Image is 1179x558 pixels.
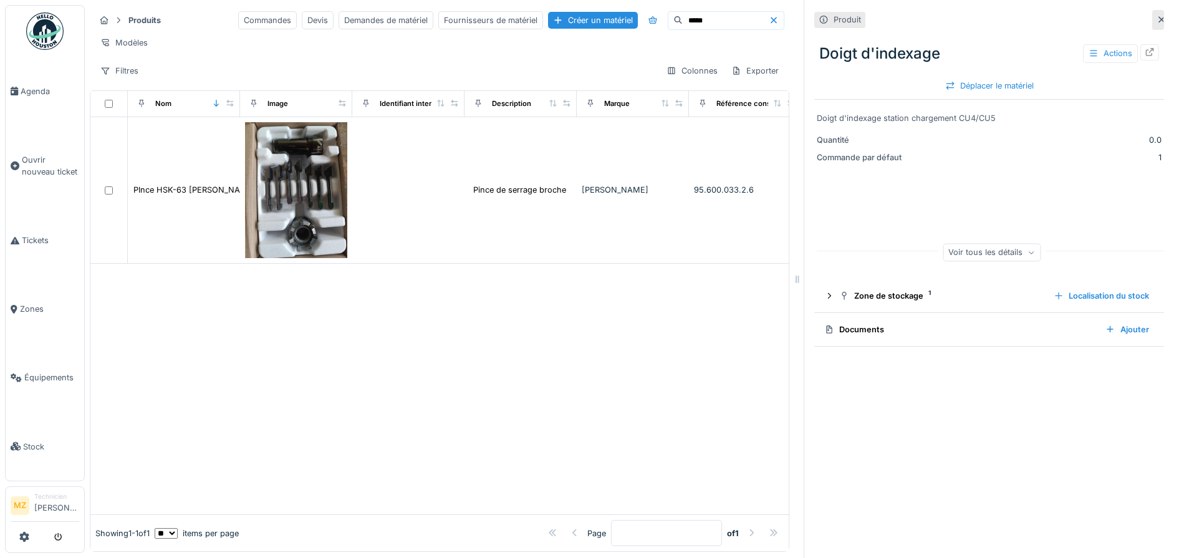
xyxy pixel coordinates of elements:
[6,344,84,412] a: Équipements
[6,125,84,206] a: Ouvrir nouveau ticket
[23,441,79,453] span: Stock
[438,11,543,29] div: Fournisseurs de matériel
[940,77,1039,94] div: Déplacer le matériel
[716,99,798,109] div: Référence constructeur
[6,275,84,344] a: Zones
[267,99,288,109] div: Image
[26,12,64,50] img: Badge_color-CXgf-gQk.svg
[582,184,684,196] div: [PERSON_NAME]
[814,37,1164,70] div: Doigt d'indexage
[245,122,347,259] img: PInce HSK-63 OTT JAKOB
[817,112,1162,124] div: Doigt d'indexage station chargement CU4/CU5
[155,527,239,539] div: items per page
[694,184,796,196] div: 95.600.033.2.6
[302,11,334,29] div: Devis
[95,62,144,80] div: Filtres
[726,62,784,80] div: Exporter
[817,152,910,163] div: Commande par défaut
[604,99,630,109] div: Marque
[238,11,297,29] div: Commandes
[834,14,861,26] div: Produit
[1049,287,1154,304] div: Localisation du stock
[824,324,1095,335] div: Documents
[492,99,531,109] div: Description
[11,492,79,522] a: MZ Technicien[PERSON_NAME]
[95,34,153,52] div: Modèles
[587,527,606,539] div: Page
[22,234,79,246] span: Tickets
[6,206,84,275] a: Tickets
[819,318,1159,341] summary: DocumentsAjouter
[21,85,79,97] span: Agenda
[817,134,910,146] div: Quantité
[839,290,1044,302] div: Zone de stockage
[915,134,1162,146] div: 0.0
[1083,44,1138,62] div: Actions
[727,527,739,539] strong: of 1
[915,152,1162,163] div: 1
[155,99,171,109] div: Nom
[133,184,256,196] div: PInce HSK-63 [PERSON_NAME]
[339,11,433,29] div: Demandes de matériel
[34,492,79,501] div: Technicien
[20,303,79,315] span: Zones
[1100,321,1154,338] div: Ajouter
[943,243,1041,261] div: Voir tous les détails
[11,496,29,515] li: MZ
[123,14,166,26] strong: Produits
[95,527,150,539] div: Showing 1 - 1 of 1
[6,57,84,125] a: Agenda
[24,372,79,383] span: Équipements
[6,412,84,481] a: Stock
[380,99,440,109] div: Identifiant interne
[473,184,566,196] div: Pince de serrage broche
[548,12,638,29] div: Créer un matériel
[22,154,79,178] span: Ouvrir nouveau ticket
[34,492,79,519] li: [PERSON_NAME]
[661,62,723,80] div: Colonnes
[819,284,1159,307] summary: Zone de stockage1Localisation du stock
